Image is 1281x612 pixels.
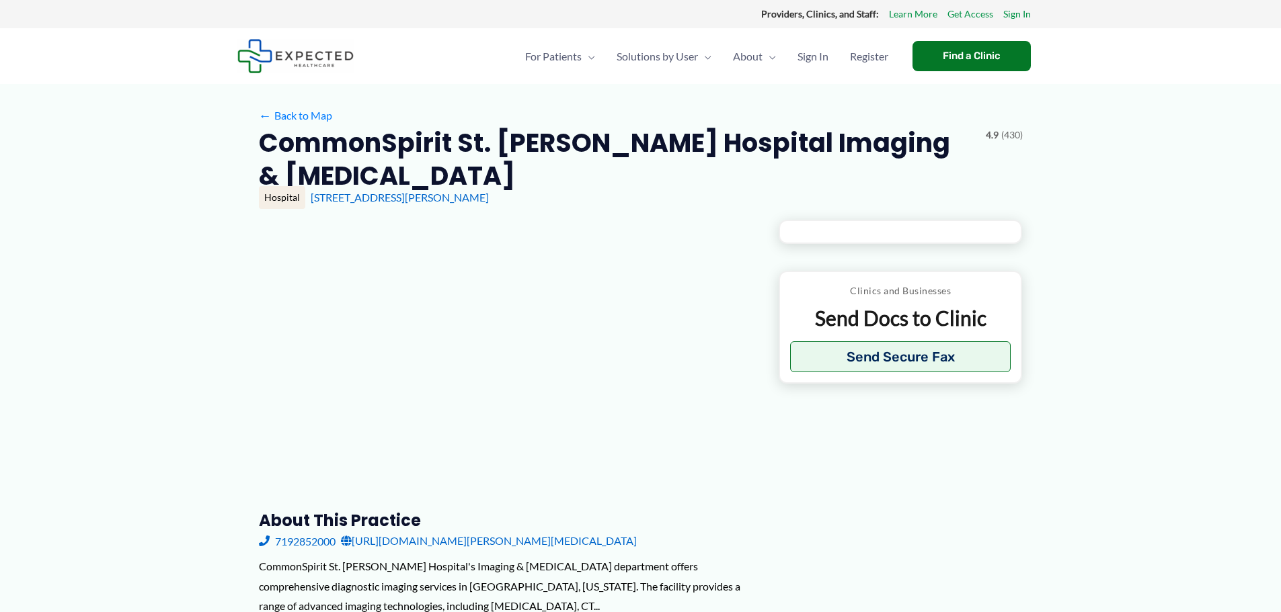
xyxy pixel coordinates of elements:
a: Learn More [889,5,937,23]
span: About [733,33,763,80]
a: 7192852000 [259,531,336,551]
span: ← [259,109,272,122]
h2: CommonSpirit St. [PERSON_NAME] Hospital Imaging & [MEDICAL_DATA] [259,126,975,193]
strong: Providers, Clinics, and Staff: [761,8,879,19]
a: [STREET_ADDRESS][PERSON_NAME] [311,191,489,204]
a: Find a Clinic [913,41,1031,71]
span: (430) [1001,126,1023,144]
a: Solutions by UserMenu Toggle [606,33,722,80]
span: Sign In [798,33,828,80]
span: Solutions by User [617,33,698,80]
a: Register [839,33,899,80]
span: Menu Toggle [698,33,711,80]
span: For Patients [525,33,582,80]
a: AboutMenu Toggle [722,33,787,80]
button: Send Secure Fax [790,341,1011,372]
div: Hospital [259,186,305,209]
a: For PatientsMenu Toggle [514,33,606,80]
a: Sign In [787,33,839,80]
span: Menu Toggle [582,33,595,80]
a: ←Back to Map [259,105,332,126]
span: Menu Toggle [763,33,776,80]
nav: Primary Site Navigation [514,33,899,80]
a: Get Access [947,5,993,23]
p: Send Docs to Clinic [790,305,1011,331]
a: [URL][DOMAIN_NAME][PERSON_NAME][MEDICAL_DATA] [341,531,637,551]
span: 4.9 [986,126,999,144]
h3: About this practice [259,510,757,531]
img: Expected Healthcare Logo - side, dark font, small [237,39,354,73]
a: Sign In [1003,5,1031,23]
p: Clinics and Businesses [790,282,1011,300]
span: Register [850,33,888,80]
